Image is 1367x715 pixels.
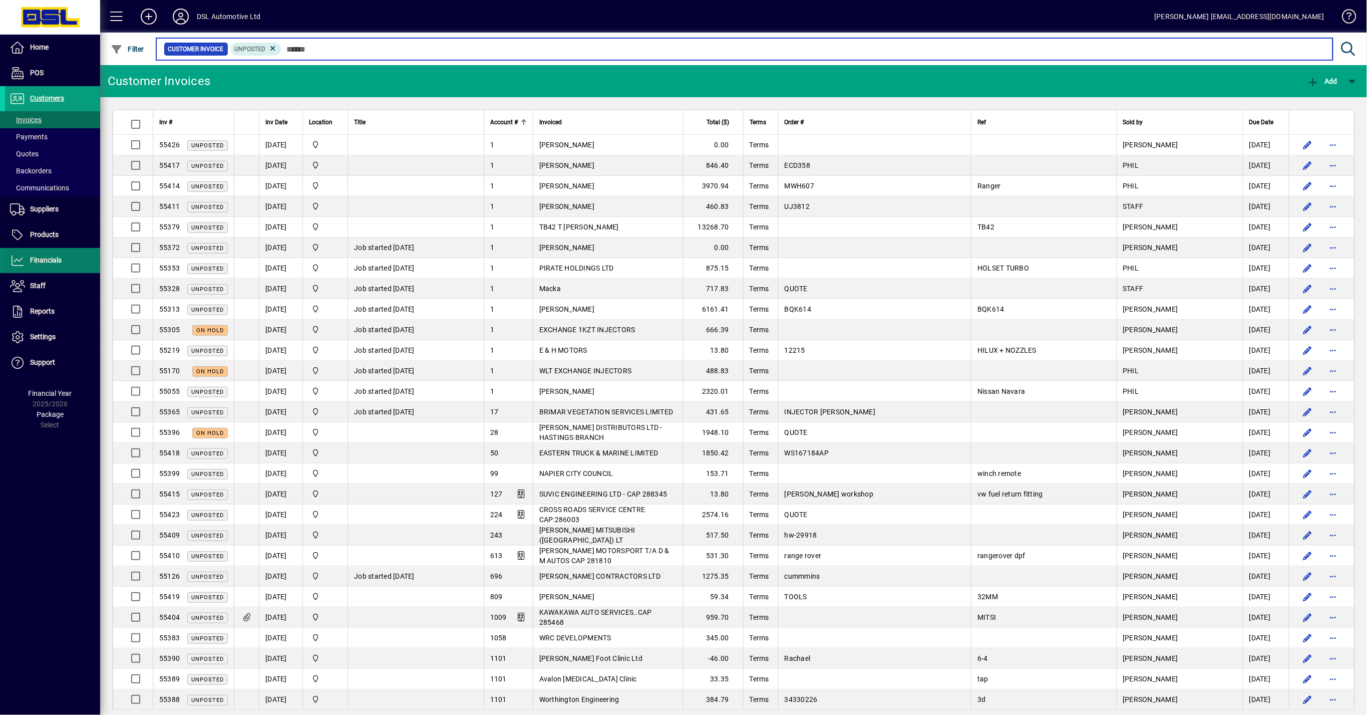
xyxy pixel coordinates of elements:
div: Account # [490,117,527,128]
button: Edit [1299,486,1315,502]
span: 1 [490,346,494,354]
td: 13.80 [683,340,743,361]
button: Edit [1299,424,1315,440]
span: 55379 [159,223,180,231]
button: Edit [1299,445,1315,461]
button: Edit [1299,198,1315,214]
td: [DATE] [259,422,302,443]
button: More options [1325,137,1341,153]
td: [DATE] [1243,237,1289,258]
span: Unposted [191,286,224,293]
button: Edit [1299,383,1315,399]
span: Ranger [977,182,1001,190]
td: [DATE] [259,402,302,422]
span: Terms [750,141,769,149]
button: Filter [108,40,147,58]
td: [DATE] [259,258,302,279]
span: Job started [DATE] [354,305,415,313]
span: ECD358 [785,161,811,169]
span: 1 [490,223,494,231]
span: Central [309,365,341,376]
span: Reports [30,307,55,315]
span: Central [309,201,341,212]
a: Suppliers [5,197,100,222]
span: INJECTOR [PERSON_NAME] [785,408,876,416]
span: E & H MOTORS [539,346,587,354]
td: 666.39 [683,320,743,340]
button: More options [1325,589,1341,605]
span: Unposted [191,389,224,395]
span: Job started [DATE] [354,264,415,272]
button: Edit [1299,507,1315,523]
span: Terms [750,408,769,416]
span: Terms [750,117,766,128]
span: Staff [30,282,46,290]
span: 55313 [159,305,180,313]
span: Terms [750,161,769,169]
td: 1850.42 [683,443,743,463]
td: 488.83 [683,361,743,381]
span: 55414 [159,182,180,190]
td: [DATE] [1243,422,1289,443]
span: Total ($) [707,117,729,128]
button: Edit [1299,301,1315,317]
span: Inv # [159,117,172,128]
span: Customers [30,94,64,102]
span: Unposted [191,142,224,149]
span: PHIL [1123,367,1139,375]
span: Terms [750,182,769,190]
span: Unposted [191,204,224,210]
span: Central [309,263,341,274]
button: Edit [1299,240,1315,256]
td: [DATE] [1243,135,1289,155]
span: HILUX + NOZZLES [977,346,1037,354]
span: 55305 [159,326,180,334]
span: 1 [490,387,494,395]
button: Edit [1299,404,1315,420]
td: 431.65 [683,402,743,422]
span: [PERSON_NAME] [539,202,594,210]
span: EXCHANGE 1KZT INJECTORS [539,326,635,334]
td: [DATE] [259,217,302,237]
td: [DATE] [259,135,302,155]
button: More options [1325,322,1341,338]
a: Home [5,35,100,60]
span: 1 [490,264,494,272]
td: [DATE] [259,299,302,320]
span: 55396 [159,428,180,436]
button: More options [1325,650,1341,666]
span: [PERSON_NAME] [539,182,594,190]
span: 55372 [159,244,180,252]
button: More options [1325,157,1341,173]
td: [DATE] [259,340,302,361]
span: Financial Year [29,389,72,397]
td: 717.83 [683,279,743,299]
td: [DATE] [259,237,302,258]
button: More options [1325,527,1341,543]
span: Unposted [191,348,224,354]
span: Central [309,427,341,438]
span: PHIL [1123,161,1139,169]
button: Edit [1299,281,1315,297]
a: Knowledge Base [1334,2,1354,35]
a: Settings [5,325,100,350]
td: [DATE] [1243,258,1289,279]
span: Central [309,447,341,458]
td: 13268.70 [683,217,743,237]
span: [PERSON_NAME] [1123,408,1178,416]
button: Edit [1299,342,1315,358]
span: Central [309,406,341,417]
button: More options [1325,671,1341,687]
button: More options [1325,424,1341,440]
span: [PERSON_NAME] [539,387,594,395]
span: Add [1307,77,1337,85]
button: Add [1305,72,1340,90]
span: Central [309,160,341,171]
td: [DATE] [259,320,302,340]
span: 55365 [159,408,180,416]
span: On hold [196,368,224,375]
span: BQK614 [785,305,812,313]
span: [PERSON_NAME] [1123,223,1178,231]
span: Customer Invoice [168,44,224,54]
td: 3970.94 [683,176,743,196]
